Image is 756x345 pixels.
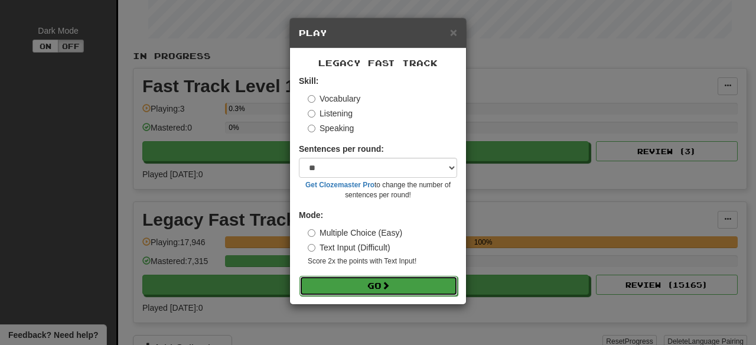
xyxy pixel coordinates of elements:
[299,143,384,155] label: Sentences per round:
[308,110,315,118] input: Listening
[308,227,402,239] label: Multiple Choice (Easy)
[299,76,318,86] strong: Skill:
[308,229,315,237] input: Multiple Choice (Easy)
[308,256,457,266] small: Score 2x the points with Text Input !
[308,108,353,119] label: Listening
[299,27,457,39] h5: Play
[299,180,457,200] small: to change the number of sentences per round!
[308,122,354,134] label: Speaking
[308,244,315,252] input: Text Input (Difficult)
[299,276,458,296] button: Go
[450,25,457,39] span: ×
[308,242,390,253] label: Text Input (Difficult)
[308,125,315,132] input: Speaking
[308,95,315,103] input: Vocabulary
[450,26,457,38] button: Close
[308,93,360,105] label: Vocabulary
[299,210,323,220] strong: Mode:
[305,181,374,189] a: Get Clozemaster Pro
[318,58,438,68] span: Legacy Fast Track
